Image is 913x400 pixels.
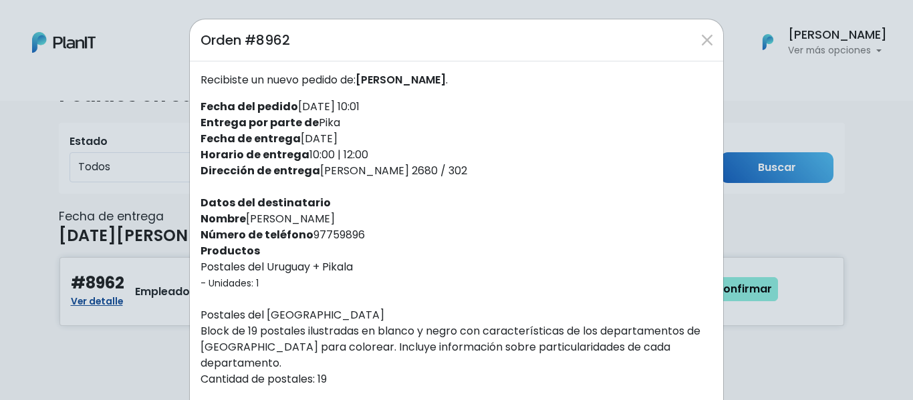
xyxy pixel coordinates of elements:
strong: Dirección de entrega [201,163,320,178]
p: Postales del [GEOGRAPHIC_DATA] Block de 19 postales ilustradas en blanco y negro con característi... [201,307,712,387]
strong: Fecha del pedido [201,99,298,114]
button: Close [696,29,718,51]
h5: Orden #8962 [201,30,290,50]
div: ¿Necesitás ayuda? [69,13,192,39]
strong: Nombre [201,211,246,226]
strong: Productos [201,243,260,258]
strong: Número de teléfono [201,227,313,242]
strong: Horario de entrega [201,147,309,162]
small: - Unidades: 1 [201,276,259,290]
label: Pika [201,115,340,131]
p: Recibiste un nuevo pedido de: . [201,72,712,88]
strong: Fecha de entrega [201,131,301,146]
strong: Datos del destinatario [201,195,331,210]
strong: Entrega por parte de [201,115,319,130]
span: [PERSON_NAME] [356,72,446,87]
